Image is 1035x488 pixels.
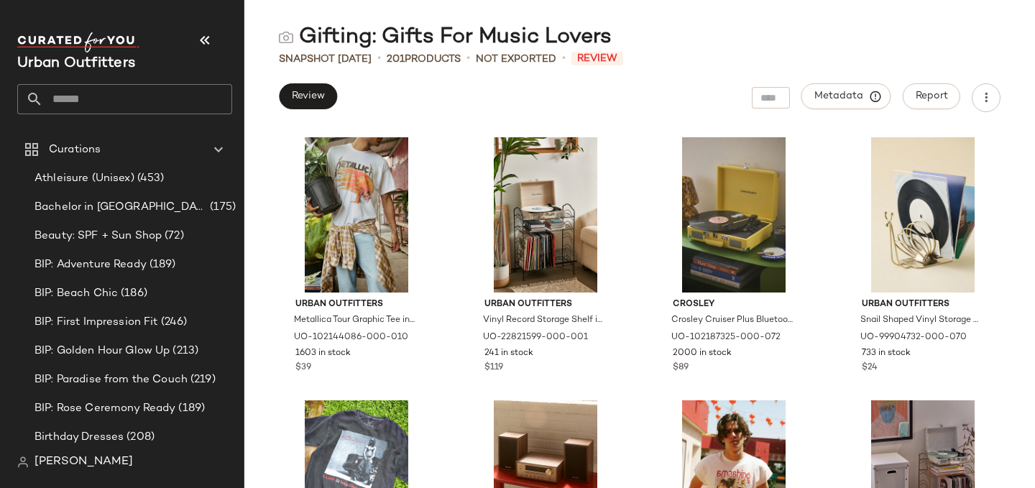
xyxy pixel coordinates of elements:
[671,314,793,327] span: Crosley Cruiser Plus Bluetooth Record Player in Yellow at Urban Outfitters
[387,54,405,65] span: 201
[170,343,198,359] span: (213)
[17,56,135,71] span: Current Company Name
[484,298,607,311] span: Urban Outfitters
[673,362,689,374] span: $89
[162,228,184,244] span: (72)
[279,23,612,52] div: Gifting: Gifts For Music Lovers
[661,137,806,293] img: 102187325_072_b
[903,83,960,109] button: Report
[279,30,293,45] img: svg%3e
[387,52,461,67] div: Products
[134,170,165,187] span: (453)
[294,331,408,344] span: UO-102144086-000-010
[34,343,170,359] span: BIP: Golden Hour Glow Up
[291,91,325,102] span: Review
[34,285,118,302] span: BIP: Beach Chic
[34,372,188,388] span: BIP: Paradise from the Couch
[158,314,188,331] span: (246)
[562,50,566,68] span: •
[34,429,124,446] span: Birthday Dresses
[850,137,995,293] img: 99904732_070_b
[466,50,470,68] span: •
[294,314,416,327] span: Metallica Tour Graphic Tee in White, Men's at Urban Outfitters
[147,257,176,273] span: (189)
[124,429,155,446] span: (208)
[295,298,418,311] span: Urban Outfitters
[279,52,372,67] span: Snapshot [DATE]
[34,199,207,216] span: Bachelor in [GEOGRAPHIC_DATA]: LP
[476,52,556,67] span: Not Exported
[118,285,147,302] span: (186)
[673,298,795,311] span: Crosley
[175,400,205,417] span: (189)
[34,170,134,187] span: Athleisure (Unisex)
[34,314,158,331] span: BIP: First Impression Fit
[17,32,139,52] img: cfy_white_logo.C9jOOHJF.svg
[34,454,133,471] span: [PERSON_NAME]
[862,362,878,374] span: $24
[34,257,147,273] span: BIP: Adventure Ready
[862,347,911,360] span: 733 in stock
[279,83,337,109] button: Review
[49,142,101,158] span: Curations
[571,52,623,65] span: Review
[483,331,588,344] span: UO-22821599-000-001
[484,362,503,374] span: $119
[377,50,381,68] span: •
[484,347,533,360] span: 241 in stock
[284,137,429,293] img: 102144086_010_b
[801,83,891,109] button: Metadata
[295,362,311,374] span: $39
[814,90,879,103] span: Metadata
[862,298,984,311] span: Urban Outfitters
[17,456,29,468] img: svg%3e
[473,137,618,293] img: 22821599_001_b
[295,347,351,360] span: 1603 in stock
[34,400,175,417] span: BIP: Rose Ceremony Ready
[188,372,216,388] span: (219)
[671,331,781,344] span: UO-102187325-000-072
[483,314,605,327] span: Vinyl Record Storage Shelf in Black at Urban Outfitters
[915,91,948,102] span: Report
[207,199,236,216] span: (175)
[673,347,732,360] span: 2000 in stock
[860,331,967,344] span: UO-99904732-000-070
[34,228,162,244] span: Beauty: SPF + Sun Shop
[860,314,983,327] span: Snail Shaped Vinyl Storage Rack in Gold at Urban Outfitters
